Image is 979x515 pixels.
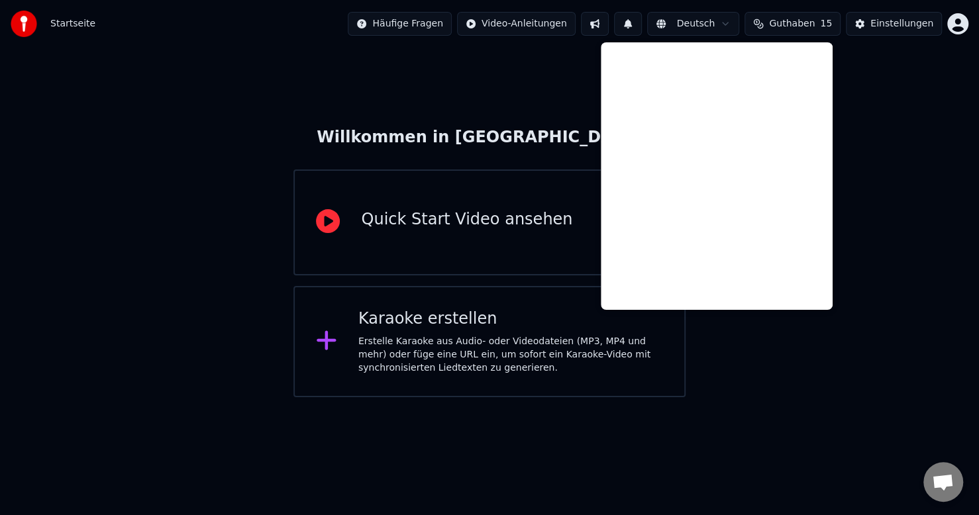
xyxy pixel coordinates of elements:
div: Erstelle Karaoke aus Audio- oder Videodateien (MP3, MP4 und mehr) oder füge eine URL ein, um sofo... [358,335,663,375]
button: Häufige Fragen [348,12,452,36]
span: 15 [820,17,832,30]
button: Video-Anleitungen [457,12,576,36]
button: Einstellungen [846,12,942,36]
span: Guthaben [769,17,815,30]
div: Chat öffnen [923,462,963,502]
img: youka [11,11,37,37]
div: Einstellungen [870,17,933,30]
nav: breadcrumb [50,17,95,30]
div: Willkommen in [GEOGRAPHIC_DATA] [317,127,662,148]
div: Karaoke erstellen [358,308,663,330]
span: Startseite [50,17,95,30]
div: Quick Start Video ansehen [361,209,572,230]
button: Guthaben15 [745,12,841,36]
